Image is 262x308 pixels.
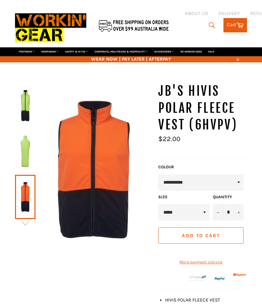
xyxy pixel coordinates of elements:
a: SALE [205,47,217,56]
img: Flat $9.95 shipping Australia wide [98,19,170,32]
img: Workin Gear leaders in Workwear, Safety Boots, PPE, Uniforms. Australia's No.1 in Workwear [15,9,86,47]
a: CORPORATE, HEALTHCARE & HOSPITALITY [92,47,151,56]
a: WORKWEAR [39,47,62,56]
img: paypal.png [215,274,225,284]
a: RE-WORKIN' GEAR [178,47,205,56]
h1: JB'S HiVis Polar Fleece Vest (6HVPV) [158,83,247,134]
img: Humm_core_logo_RGB-01_300x60px_small_195d8312-4386-4de7-b182-0ef9b6303a37.png [233,273,246,276]
a: DELIVERY [218,10,240,17]
img: JB'S 6HVPV HiVis Polar Fleece Vest - Workin' Gear [18,87,32,124]
a: ABOUT US [185,10,208,17]
a: ACCESSORIES [151,47,177,56]
span: $22.00 [158,135,180,143]
button: Add to Cart [158,227,244,244]
label: Quantity [213,194,244,200]
img: JB'S 6HVPV HiVis Polar Fleece Vest - Workin' Gear [18,133,32,170]
label: Size [158,194,209,200]
label: COLOUR [158,164,244,170]
a: FOOTWEAR [16,47,38,56]
a: More payment options [158,259,244,265]
span: WEAR NOW | PAY LATER | AFTERPAY [15,56,247,62]
button: Increase item quantity by one [233,204,244,220]
a: SAFETY & HI VIS [62,47,91,56]
img: JB'S 6HVPV HiVis Polar Fleece Vest - Workin' Gear [35,83,151,257]
a: Cart [223,18,247,32]
li: HIVIS POLAR FLEECE VEST [165,297,247,303]
span: Add to Cart [182,233,220,238]
button: Reduce item quantity by one [213,204,223,220]
img: Afterpay-Logo-on-dark-bg_large.png [189,275,207,281]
